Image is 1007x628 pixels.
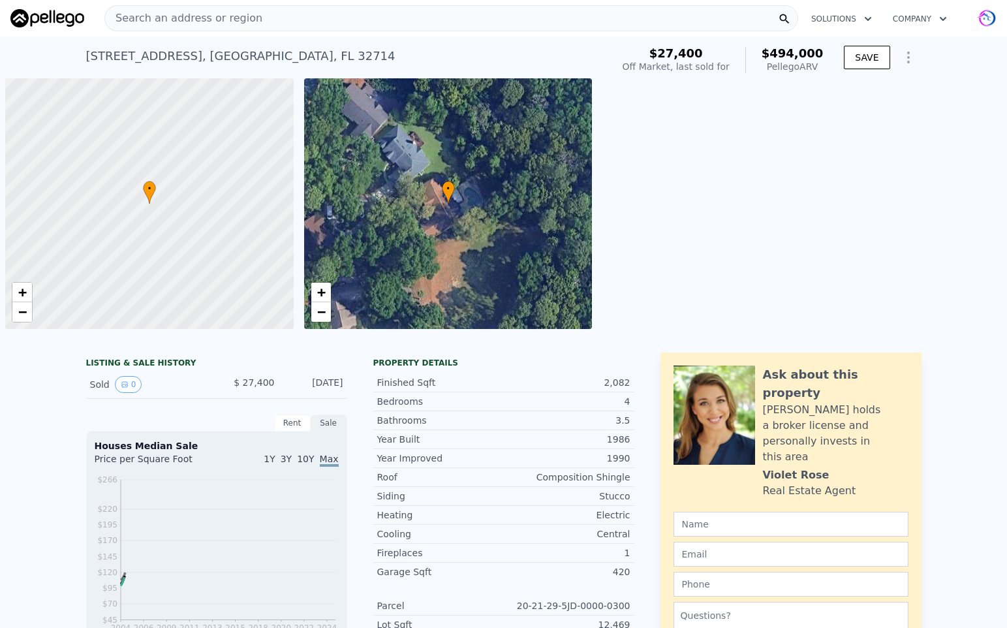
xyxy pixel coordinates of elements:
[763,402,908,465] div: [PERSON_NAME] holds a broker license and personally invests in this area
[377,527,504,541] div: Cooling
[377,599,504,612] div: Parcel
[95,439,339,452] div: Houses Median Sale
[504,452,630,465] div: 1990
[895,44,922,71] button: Show Options
[274,415,311,432] div: Rent
[377,509,504,522] div: Heating
[297,454,314,464] span: 10Y
[674,572,908,597] input: Phone
[102,584,117,593] tspan: $95
[320,454,339,467] span: Max
[504,527,630,541] div: Central
[311,283,331,302] a: Zoom in
[317,304,325,320] span: −
[264,454,275,464] span: 1Y
[763,467,829,483] div: Violet Rose
[442,181,455,204] div: •
[373,358,634,368] div: Property details
[763,483,856,499] div: Real Estate Agent
[844,46,890,69] button: SAVE
[762,60,824,73] div: Pellego ARV
[442,183,455,195] span: •
[18,304,27,320] span: −
[115,376,142,393] button: View historical data
[377,565,504,578] div: Garage Sqft
[311,302,331,322] a: Zoom out
[504,565,630,578] div: 420
[377,490,504,503] div: Siding
[102,599,117,608] tspan: $70
[377,546,504,559] div: Fireplaces
[97,536,117,545] tspan: $170
[97,505,117,514] tspan: $220
[12,302,32,322] a: Zoom out
[281,454,292,464] span: 3Y
[377,471,504,484] div: Roof
[377,452,504,465] div: Year Improved
[504,599,630,612] div: 20-21-29-5JD-0000-0300
[10,9,84,27] img: Pellego
[762,46,824,60] span: $494,000
[90,376,206,393] div: Sold
[143,183,156,195] span: •
[234,377,274,388] span: $ 27,400
[377,433,504,446] div: Year Built
[377,414,504,427] div: Bathrooms
[86,47,395,65] div: [STREET_ADDRESS] , [GEOGRAPHIC_DATA] , FL 32714
[97,475,117,484] tspan: $266
[504,471,630,484] div: Composition Shingle
[377,395,504,408] div: Bedrooms
[317,284,325,300] span: +
[763,366,908,402] div: Ask about this property
[801,7,882,31] button: Solutions
[285,376,343,393] div: [DATE]
[18,284,27,300] span: +
[623,60,730,73] div: Off Market, last sold for
[504,376,630,389] div: 2,082
[86,358,347,371] div: LISTING & SALE HISTORY
[504,414,630,427] div: 3.5
[311,415,347,432] div: Sale
[97,520,117,529] tspan: $195
[504,395,630,408] div: 4
[504,490,630,503] div: Stucco
[102,616,117,625] tspan: $45
[12,283,32,302] a: Zoom in
[504,546,630,559] div: 1
[95,452,217,473] div: Price per Square Foot
[674,542,908,567] input: Email
[504,433,630,446] div: 1986
[97,568,117,577] tspan: $120
[97,552,117,561] tspan: $145
[976,8,997,29] img: avatar
[143,181,156,204] div: •
[674,512,908,537] input: Name
[377,376,504,389] div: Finished Sqft
[504,509,630,522] div: Electric
[882,7,957,31] button: Company
[105,10,262,26] span: Search an address or region
[649,46,703,60] span: $27,400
